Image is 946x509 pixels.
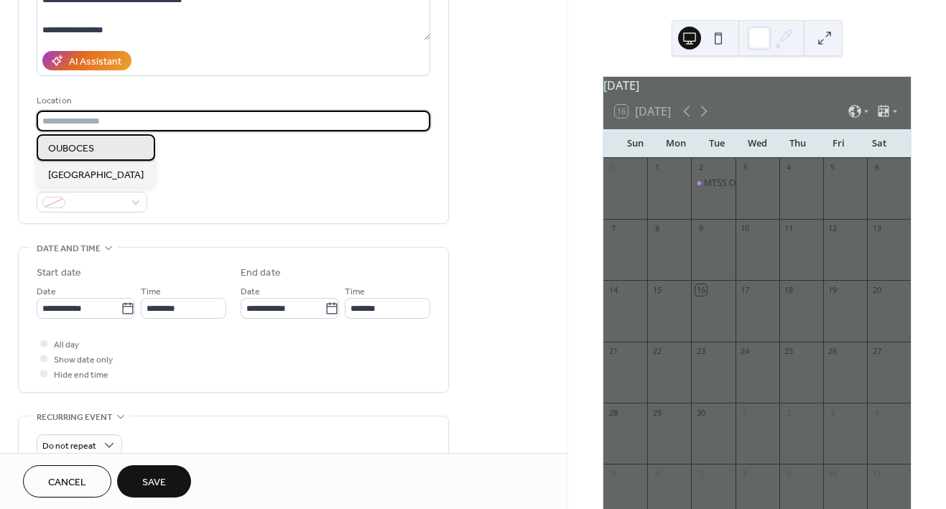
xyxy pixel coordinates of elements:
span: [GEOGRAPHIC_DATA] [48,168,144,183]
div: 21 [608,346,618,357]
div: 8 [651,223,662,234]
div: Fri [818,129,859,158]
div: 10 [740,223,751,234]
div: 11 [784,223,794,234]
div: 17 [740,284,751,295]
span: Date and time [37,241,101,256]
div: 13 [871,223,882,234]
div: 6 [651,468,662,479]
div: MTSS Overview - [GEOGRAPHIC_DATA] [704,177,861,190]
div: 28 [608,407,618,418]
div: MTSS Overview - Valley Central School District [691,177,735,190]
div: Location [37,93,427,108]
span: Recurring event [37,410,113,425]
div: Event color [37,174,144,190]
span: Hide end time [54,368,108,383]
div: 9 [784,468,794,479]
div: 7 [608,223,618,234]
span: Date [37,284,56,299]
div: Sat [858,129,899,158]
div: 4 [784,162,794,173]
span: All day [54,337,79,352]
div: Tue [696,129,737,158]
span: Do not repeat [42,438,96,454]
span: Time [345,284,365,299]
span: Date [241,284,260,299]
div: 1 [651,162,662,173]
div: Mon [656,129,697,158]
div: 8 [740,468,751,479]
span: OUBOCES [48,141,94,157]
div: 2 [784,407,794,418]
div: 18 [784,284,794,295]
div: 15 [651,284,662,295]
div: [DATE] [603,77,911,94]
div: 29 [651,407,662,418]
div: End date [241,266,281,281]
div: 11 [871,468,882,479]
button: Cancel [23,465,111,498]
div: 4 [871,407,882,418]
button: Save [117,465,191,498]
span: Cancel [48,475,86,490]
div: 7 [695,468,706,479]
div: 30 [695,407,706,418]
div: 5 [827,162,838,173]
div: Wed [737,129,778,158]
div: 1 [740,407,751,418]
div: 5 [608,468,618,479]
div: 2 [695,162,706,173]
span: Time [141,284,161,299]
div: 19 [827,284,838,295]
div: Thu [777,129,818,158]
div: 24 [740,346,751,357]
div: 9 [695,223,706,234]
span: Save [142,475,166,490]
div: 14 [608,284,618,295]
div: 27 [871,346,882,357]
div: 16 [695,284,706,295]
div: 25 [784,346,794,357]
button: AI Assistant [42,51,131,70]
div: AI Assistant [69,55,121,70]
div: 20 [871,284,882,295]
div: 12 [827,223,838,234]
div: 3 [827,407,838,418]
div: 10 [827,468,838,479]
div: Sun [615,129,656,158]
div: 22 [651,346,662,357]
div: Start date [37,266,81,281]
div: 6 [871,162,882,173]
span: Show date only [54,352,113,368]
div: 31 [608,162,618,173]
div: 3 [740,162,751,173]
div: 23 [695,346,706,357]
div: 26 [827,346,838,357]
